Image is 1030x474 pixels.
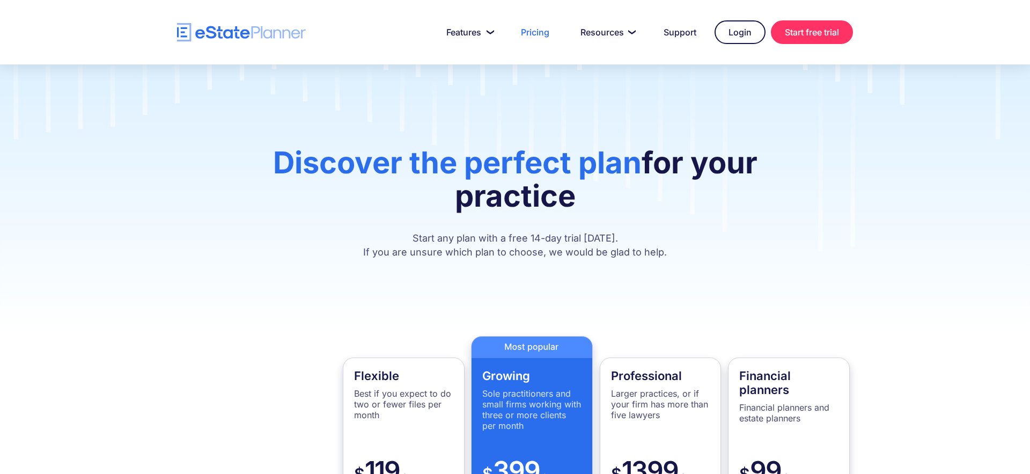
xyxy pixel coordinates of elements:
[715,20,766,44] a: Login
[482,388,582,431] p: Sole practitioners and small firms working with three or more clients per month
[611,369,710,383] h4: Professional
[433,21,503,43] a: Features
[354,388,453,420] p: Best if you expect to do two or fewer files per month
[739,402,838,424] p: Financial planners and estate planners
[568,21,645,43] a: Resources
[508,21,562,43] a: Pricing
[177,23,306,42] a: home
[739,369,838,397] h4: Financial planners
[771,20,853,44] a: Start free trial
[354,369,453,383] h4: Flexible
[482,369,582,383] h4: Growing
[222,231,808,259] p: Start any plan with a free 14-day trial [DATE]. If you are unsure which plan to choose, we would ...
[222,146,808,223] h1: for your practice
[651,21,709,43] a: Support
[611,388,710,420] p: Larger practices, or if your firm has more than five lawyers
[273,144,642,181] span: Discover the perfect plan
